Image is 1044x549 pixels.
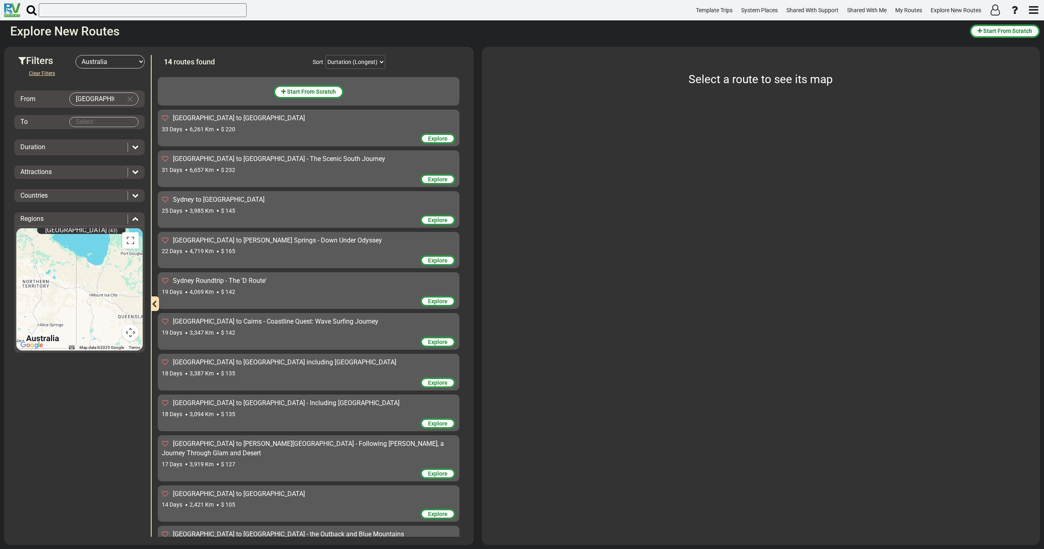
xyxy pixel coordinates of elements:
[162,440,444,457] span: [GEOGRAPHIC_DATA] to [PERSON_NAME][GEOGRAPHIC_DATA] - Following [PERSON_NAME], a Journey Through ...
[158,110,459,146] div: [GEOGRAPHIC_DATA] to [GEOGRAPHIC_DATA] 33 Days 6,261 Km $ 220 Explore
[428,217,448,223] span: Explore
[173,155,385,163] span: [GEOGRAPHIC_DATA] to [GEOGRAPHIC_DATA] - The Scenic South Journey
[158,435,459,481] div: [GEOGRAPHIC_DATA] to [PERSON_NAME][GEOGRAPHIC_DATA] - Following [PERSON_NAME], a Journey Through ...
[70,93,122,105] input: Select
[221,461,235,467] span: $ 127
[895,7,922,13] span: My Routes
[16,191,143,201] div: Countries
[173,277,267,284] span: Sydney Roundtrip - The 'D Route'
[428,135,448,142] span: Explore
[970,24,1040,38] button: Start From Scratch
[221,207,235,214] span: $ 145
[173,236,382,244] span: [GEOGRAPHIC_DATA] to [PERSON_NAME] Springs - Down Under Odyssey
[428,176,448,183] span: Explore
[221,501,235,508] span: $ 105
[428,470,448,477] span: Explore
[20,215,44,223] span: Regions
[10,24,964,38] h2: Explore New Routes
[122,232,139,249] button: Toggle fullscreen view
[164,57,172,66] span: 14
[783,2,842,18] a: Shared With Support
[16,214,143,224] div: Regions
[190,461,214,467] span: 3,919 Km
[158,232,459,269] div: [GEOGRAPHIC_DATA] to [PERSON_NAME] Springs - Down Under Odyssey 22 Days 4,719 Km $ 165 Explore
[174,57,215,66] span: routes found
[221,289,235,295] span: $ 142
[420,296,455,306] div: Explore
[162,370,182,377] span: 18 Days
[892,2,926,18] a: My Routes
[428,420,448,427] span: Explore
[741,7,778,13] span: System Places
[158,313,459,350] div: [GEOGRAPHIC_DATA] to Cairns - Coastline Quest: Wave Surfing Journey 19 Days 3,347 Km $ 142 Explore
[173,317,378,325] span: [GEOGRAPHIC_DATA] to Cairns - Coastline Quest: Wave Surfing Journey
[190,411,214,417] span: 3,094 Km
[786,7,839,13] span: Shared With Support
[274,85,344,99] button: Start From Scratch
[221,167,235,173] span: $ 232
[428,339,448,345] span: Explore
[420,468,455,479] div: Explore
[420,133,455,144] div: Explore
[162,167,182,173] span: 31 Days
[221,411,235,417] span: $ 135
[69,345,75,351] button: Keyboard shortcuts
[737,2,781,18] a: System Places
[287,88,336,95] span: Start From Scratch
[122,324,139,341] button: Map camera controls
[428,379,448,386] span: Explore
[428,257,448,264] span: Explore
[190,329,214,336] span: 3,347 Km
[158,150,459,187] div: [GEOGRAPHIC_DATA] to [GEOGRAPHIC_DATA] - The Scenic South Journey 31 Days 6,657 Km $ 232 Explore
[190,248,214,254] span: 4,719 Km
[173,196,265,203] span: Sydney to [GEOGRAPHIC_DATA]
[162,248,182,254] span: 22 Days
[843,2,890,18] a: Shared With Me
[420,215,455,225] div: Explore
[162,461,182,467] span: 17 Days
[931,7,981,13] span: Explore New Routes
[20,143,45,151] span: Duration
[420,174,455,185] div: Explore
[190,167,214,173] span: 6,657 Km
[16,168,143,177] div: Attractions
[221,370,235,377] span: $ 135
[190,289,214,295] span: 4,069 Km
[847,7,887,13] span: Shared With Me
[428,298,448,304] span: Explore
[18,340,45,351] img: Google
[20,168,52,176] span: Attractions
[420,509,455,519] div: Explore
[70,117,138,127] input: Select
[420,418,455,429] div: Explore
[16,143,143,152] div: Duration
[18,55,75,66] h3: Filters
[158,395,459,431] div: [GEOGRAPHIC_DATA] to [GEOGRAPHIC_DATA] - Including [GEOGRAPHIC_DATA] 18 Days 3,094 Km $ 135 Explore
[173,530,404,538] span: [GEOGRAPHIC_DATA] to [GEOGRAPHIC_DATA] - the Outback and Blue Mountains
[158,191,459,228] div: Sydney to [GEOGRAPHIC_DATA] 25 Days 3,985 Km $ 145 Explore
[162,289,182,295] span: 19 Days
[158,485,459,522] div: [GEOGRAPHIC_DATA] to [GEOGRAPHIC_DATA] 14 Days 2,421 Km $ 105 Explore
[428,511,448,517] span: Explore
[420,337,455,347] div: Explore
[158,272,459,309] div: Sydney Roundtrip - The 'D Route' 19 Days 4,069 Km $ 142 Explore
[20,95,35,103] span: From
[158,354,459,390] div: [GEOGRAPHIC_DATA] to [GEOGRAPHIC_DATA] including [GEOGRAPHIC_DATA] 18 Days 3,387 Km $ 135 Explore
[162,126,182,132] span: 33 Days
[313,58,323,66] div: Sort
[689,73,833,86] span: Select a route to see its map
[4,3,20,17] img: RvPlanetLogo.png
[45,226,107,234] span: [GEOGRAPHIC_DATA]
[420,255,455,266] div: Explore
[221,248,235,254] span: $ 165
[18,340,45,351] a: Open this area in Google Maps (opens a new window)
[124,93,136,105] button: Clear Input
[190,207,214,214] span: 3,985 Km
[221,329,235,336] span: $ 142
[190,501,214,508] span: 2,421 Km
[420,377,455,388] div: Explore
[79,345,124,350] span: Map data ©2025 Google
[129,345,140,350] a: Terms (opens in new tab)
[20,192,48,199] span: Countries
[173,358,396,366] span: [GEOGRAPHIC_DATA] to [GEOGRAPHIC_DATA] including [GEOGRAPHIC_DATA]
